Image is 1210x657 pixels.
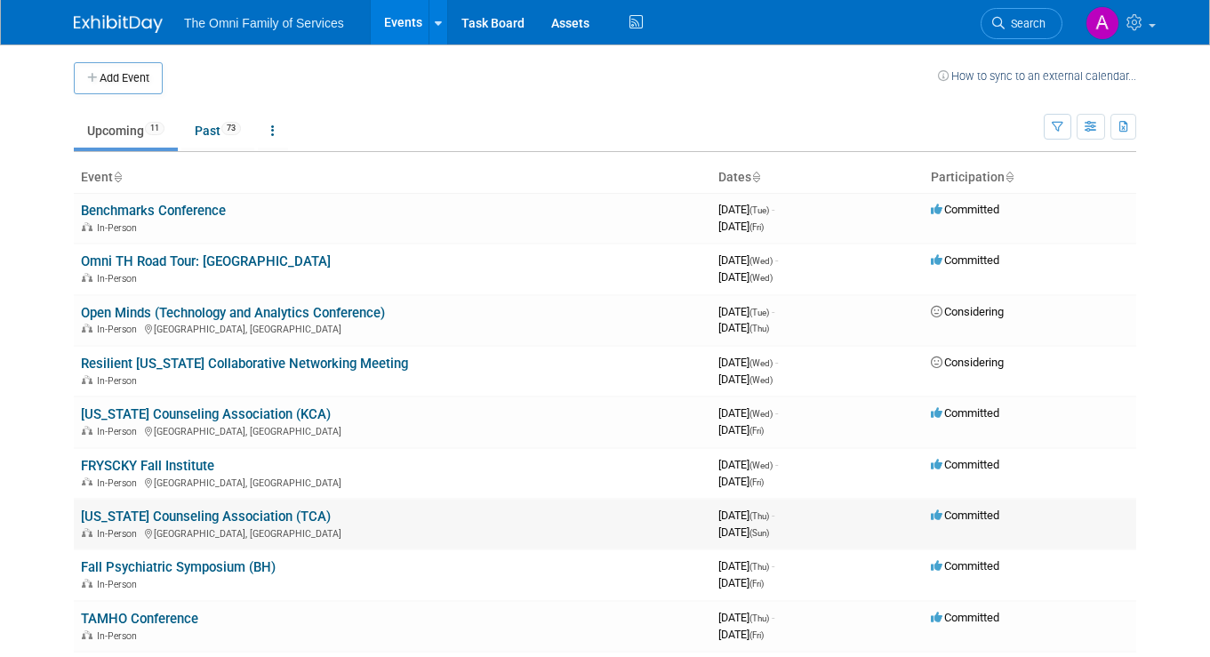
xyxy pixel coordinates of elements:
a: Sort by Start Date [751,170,760,184]
span: [DATE] [718,628,764,641]
span: - [775,356,778,369]
span: [DATE] [718,373,773,386]
span: In-Person [97,426,142,437]
span: In-Person [97,222,142,234]
span: Committed [931,559,999,573]
img: In-Person Event [82,273,92,282]
a: Past73 [181,114,254,148]
span: In-Person [97,528,142,540]
span: Search [1005,17,1046,30]
span: (Sun) [749,528,769,538]
th: Participation [924,163,1136,193]
span: (Fri) [749,222,764,232]
span: [DATE] [718,305,774,318]
span: - [772,611,774,624]
a: Upcoming11 [74,114,178,148]
span: (Fri) [749,630,764,640]
a: Sort by Event Name [113,170,122,184]
img: In-Person Event [82,579,92,588]
span: [DATE] [718,458,778,471]
span: Committed [931,203,999,216]
span: (Thu) [749,511,769,521]
img: In-Person Event [82,630,92,639]
span: - [775,253,778,267]
span: 11 [145,122,164,135]
span: (Wed) [749,375,773,385]
span: [DATE] [718,559,774,573]
span: In-Person [97,324,142,335]
span: (Fri) [749,477,764,487]
span: In-Person [97,375,142,387]
img: In-Person Event [82,222,92,231]
span: [DATE] [718,356,778,369]
th: Event [74,163,711,193]
span: [DATE] [718,220,764,233]
span: (Wed) [749,273,773,283]
span: - [772,509,774,522]
span: [DATE] [718,509,774,522]
div: [GEOGRAPHIC_DATA], [GEOGRAPHIC_DATA] [81,321,704,335]
a: Open Minds (Technology and Analytics Conference) [81,305,385,321]
span: Committed [931,458,999,471]
img: In-Person Event [82,528,92,537]
span: In-Person [97,579,142,590]
span: (Wed) [749,256,773,266]
span: [DATE] [718,525,769,539]
a: Fall Psychiatric Symposium (BH) [81,559,276,575]
span: Committed [931,253,999,267]
span: [DATE] [718,423,764,437]
a: FRYSCKY Fall Institute [81,458,214,474]
a: [US_STATE] Counseling Association (TCA) [81,509,331,525]
span: [DATE] [718,321,769,334]
span: [DATE] [718,253,778,267]
a: How to sync to an external calendar... [938,69,1136,83]
span: (Wed) [749,409,773,419]
span: Committed [931,611,999,624]
span: 73 [221,122,241,135]
img: Abigail Woods [1086,6,1119,40]
span: [DATE] [718,406,778,420]
a: Search [981,8,1062,39]
a: Sort by Participation Type [1005,170,1014,184]
span: - [772,559,774,573]
span: [DATE] [718,270,773,284]
button: Add Event [74,62,163,94]
span: (Thu) [749,324,769,333]
img: In-Person Event [82,477,92,486]
span: (Fri) [749,426,764,436]
span: (Tue) [749,308,769,317]
span: In-Person [97,630,142,642]
span: (Thu) [749,562,769,572]
a: TAMHO Conference [81,611,198,627]
a: Resilient [US_STATE] Collaborative Networking Meeting [81,356,408,372]
span: [DATE] [718,203,774,216]
a: Omni TH Road Tour: [GEOGRAPHIC_DATA] [81,253,331,269]
div: [GEOGRAPHIC_DATA], [GEOGRAPHIC_DATA] [81,525,704,540]
img: ExhibitDay [74,15,163,33]
div: [GEOGRAPHIC_DATA], [GEOGRAPHIC_DATA] [81,423,704,437]
span: - [775,458,778,471]
span: In-Person [97,273,142,284]
a: Benchmarks Conference [81,203,226,219]
th: Dates [711,163,924,193]
span: [DATE] [718,611,774,624]
img: In-Person Event [82,375,92,384]
a: [US_STATE] Counseling Association (KCA) [81,406,331,422]
span: (Wed) [749,358,773,368]
div: [GEOGRAPHIC_DATA], [GEOGRAPHIC_DATA] [81,475,704,489]
span: In-Person [97,477,142,489]
span: Considering [931,305,1004,318]
img: In-Person Event [82,426,92,435]
span: Committed [931,509,999,522]
span: [DATE] [718,576,764,589]
span: Considering [931,356,1004,369]
span: (Tue) [749,205,769,215]
span: Committed [931,406,999,420]
img: In-Person Event [82,324,92,333]
span: (Wed) [749,461,773,470]
span: (Fri) [749,579,764,589]
span: - [772,203,774,216]
span: The Omni Family of Services [184,16,344,30]
span: [DATE] [718,475,764,488]
span: - [775,406,778,420]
